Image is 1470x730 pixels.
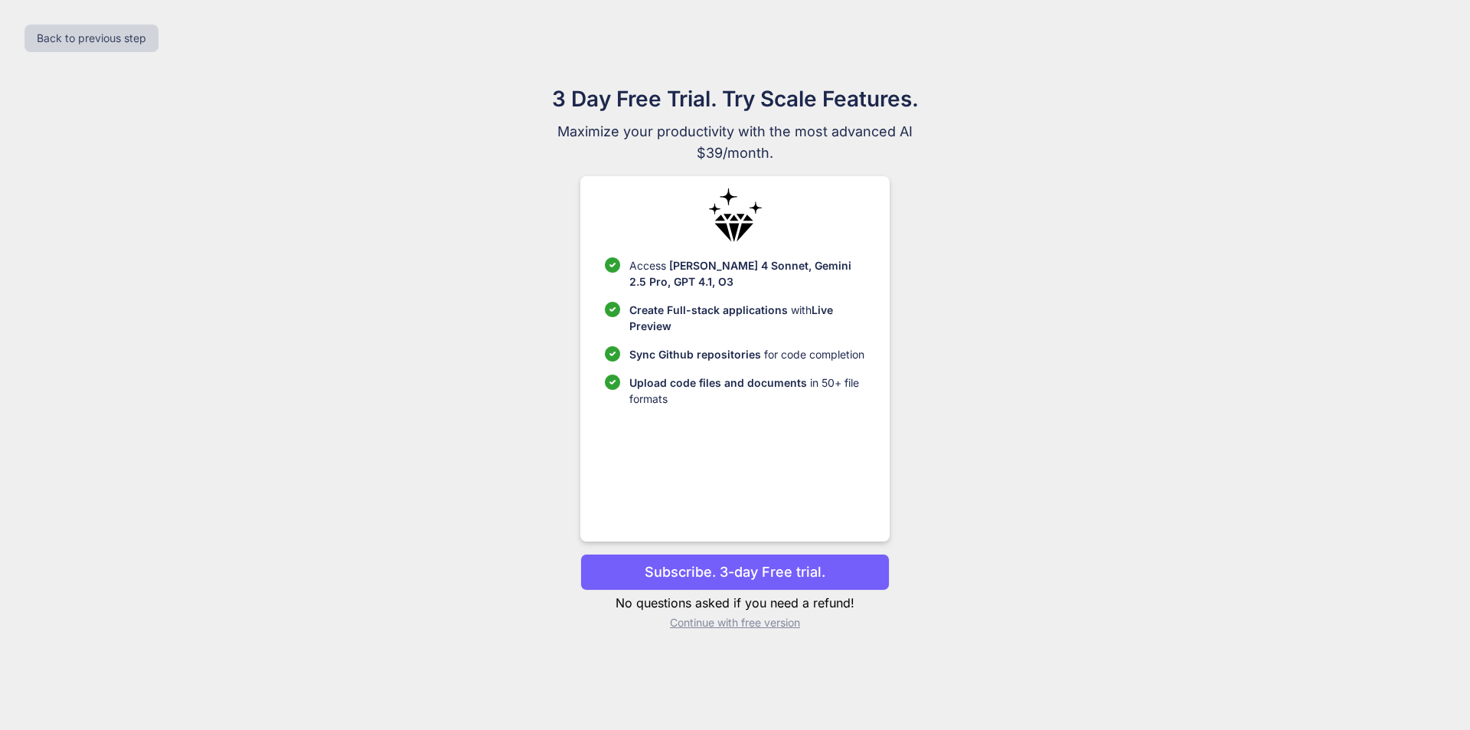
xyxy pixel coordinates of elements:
img: checklist [605,375,620,390]
p: Continue with free version [580,615,889,630]
p: for code completion [629,346,864,362]
img: checklist [605,257,620,273]
button: Back to previous step [24,25,158,52]
p: Subscribe. 3-day Free trial. [645,561,825,582]
span: Maximize your productivity with the most advanced AI [478,121,992,142]
span: Upload code files and documents [629,376,807,389]
p: in 50+ file formats [629,375,864,407]
button: Subscribe. 3-day Free trial. [580,554,889,591]
span: $39/month. [478,142,992,164]
span: Create Full-stack applications [629,303,791,316]
span: [PERSON_NAME] 4 Sonnet, Gemini 2.5 Pro, GPT 4.1, O3 [629,259,851,288]
img: checklist [605,302,620,317]
p: Access [629,257,864,290]
span: Sync Github repositories [629,348,761,361]
p: with [629,302,864,334]
h1: 3 Day Free Trial. Try Scale Features. [478,83,992,115]
p: No questions asked if you need a refund! [580,594,889,612]
img: checklist [605,346,620,362]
